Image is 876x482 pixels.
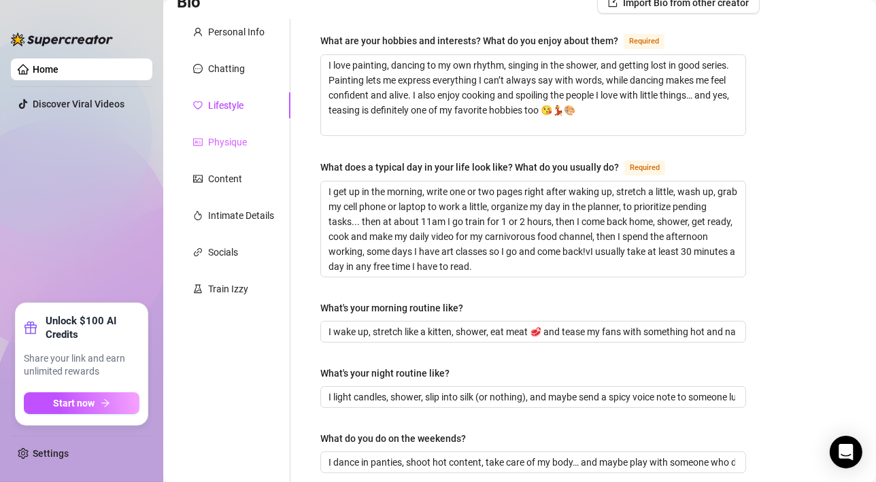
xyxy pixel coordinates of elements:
[193,284,203,294] span: experiment
[33,448,69,459] a: Settings
[208,281,248,296] div: Train Izzy
[320,300,463,315] div: What's your morning routine like?
[24,392,139,414] button: Start nowarrow-right
[208,24,265,39] div: Personal Info
[46,314,139,341] strong: Unlock $100 AI Credits
[320,159,680,175] label: What does a typical day in your life look like? What do you usually do?
[320,33,679,49] label: What are your hobbies and interests? What do you enjoy about them?
[320,431,466,446] div: What do you do on the weekends?
[208,135,247,150] div: Physique
[208,245,238,260] div: Socials
[328,455,735,470] input: What do you do on the weekends?
[624,160,665,175] span: Required
[193,174,203,184] span: picture
[33,64,58,75] a: Home
[193,247,203,257] span: link
[320,431,475,446] label: What do you do on the weekends?
[320,366,459,381] label: What's your night routine like?
[208,61,245,76] div: Chatting
[193,211,203,220] span: fire
[54,398,95,409] span: Start now
[208,171,242,186] div: Content
[208,208,274,223] div: Intimate Details
[320,160,619,175] div: What does a typical day in your life look like? What do you usually do?
[321,55,745,135] textarea: What are your hobbies and interests? What do you enjoy about them?
[193,137,203,147] span: idcard
[193,27,203,37] span: user
[328,324,735,339] input: What's your morning routine like?
[320,366,450,381] div: What's your night routine like?
[193,101,203,110] span: heart
[193,64,203,73] span: message
[321,182,745,277] textarea: What does a typical day in your life look like? What do you usually do?
[328,390,735,404] input: What's your night routine like?
[624,34,664,49] span: Required
[830,436,862,468] div: Open Intercom Messenger
[24,321,37,334] span: gift
[320,300,473,315] label: What's your morning routine like?
[33,99,124,109] a: Discover Viral Videos
[320,33,618,48] div: What are your hobbies and interests? What do you enjoy about them?
[24,352,139,379] span: Share your link and earn unlimited rewards
[11,33,113,46] img: logo-BBDzfeDw.svg
[101,398,110,408] span: arrow-right
[208,98,243,113] div: Lifestyle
